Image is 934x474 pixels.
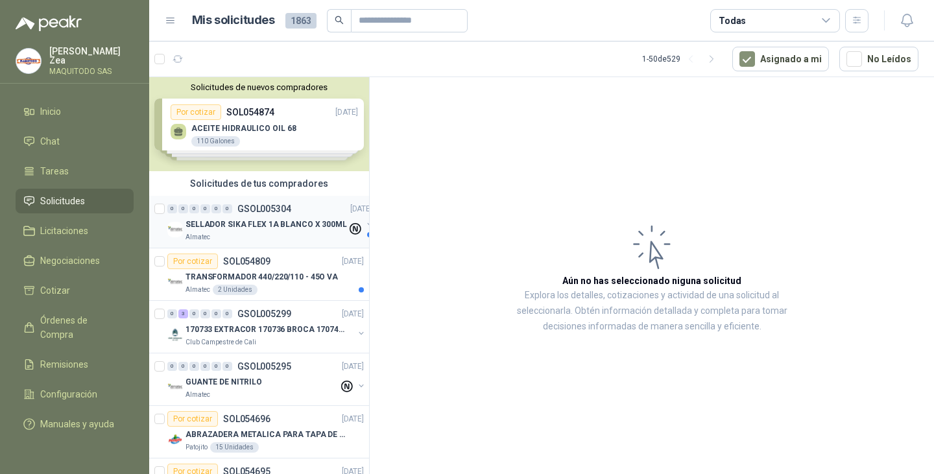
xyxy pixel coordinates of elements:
[642,49,722,69] div: 1 - 50 de 529
[732,47,829,71] button: Asignado a mi
[16,278,134,303] a: Cotizar
[149,171,369,196] div: Solicitudes de tus compradores
[149,77,369,171] div: Solicitudes de nuevos compradoresPor cotizarSOL054874[DATE] ACEITE HIDRAULICO OIL 68110 GalonesPo...
[223,414,270,423] p: SOL054696
[149,406,369,458] a: Por cotizarSOL054696[DATE] Company LogoABRAZADERA METALICA PARA TAPA DE TAMBOR DE PLASTICO DE 50 ...
[342,413,364,425] p: [DATE]
[49,47,134,65] p: [PERSON_NAME] Zea
[189,362,199,371] div: 0
[167,327,183,342] img: Company Logo
[719,14,746,28] div: Todas
[200,309,210,318] div: 0
[222,309,232,318] div: 0
[186,429,347,441] p: ABRAZADERA METALICA PARA TAPA DE TAMBOR DE PLASTICO DE 50 LT
[167,204,177,213] div: 0
[285,13,317,29] span: 1863
[562,274,741,288] h3: Aún no has seleccionado niguna solicitud
[499,288,804,335] p: Explora los detalles, cotizaciones y actividad de una solicitud al seleccionarla. Obtén informaci...
[40,134,60,148] span: Chat
[186,390,210,400] p: Almatec
[186,232,210,243] p: Almatec
[223,257,270,266] p: SOL054809
[16,16,82,31] img: Logo peakr
[40,254,100,268] span: Negociaciones
[186,442,208,453] p: Patojito
[40,164,69,178] span: Tareas
[16,99,134,124] a: Inicio
[186,271,338,283] p: TRANSFORMADOR 440/220/110 - 45O VA
[237,309,291,318] p: GSOL005299
[40,387,97,401] span: Configuración
[16,129,134,154] a: Chat
[335,16,344,25] span: search
[167,254,218,269] div: Por cotizar
[186,376,262,388] p: GUANTE DE NITRILO
[200,362,210,371] div: 0
[16,189,134,213] a: Solicitudes
[167,379,183,395] img: Company Logo
[178,309,188,318] div: 3
[178,362,188,371] div: 0
[167,222,183,237] img: Company Logo
[16,159,134,184] a: Tareas
[342,361,364,373] p: [DATE]
[40,194,85,208] span: Solicitudes
[178,204,188,213] div: 0
[167,306,366,348] a: 0 3 0 0 0 0 GSOL005299[DATE] Company Logo170733 EXTRACOR 170736 BROCA 170743 PORTACANDClub Campes...
[154,82,364,92] button: Solicitudes de nuevos compradores
[16,49,41,73] img: Company Logo
[342,255,364,268] p: [DATE]
[342,308,364,320] p: [DATE]
[16,412,134,436] a: Manuales y ayuda
[350,203,372,215] p: [DATE]
[167,274,183,290] img: Company Logo
[222,362,232,371] div: 0
[167,362,177,371] div: 0
[186,219,347,231] p: SELLADOR SIKA FLEX 1A BLANCO X 300ML
[189,309,199,318] div: 0
[49,67,134,75] p: MAQUITODO SAS
[40,104,61,119] span: Inicio
[40,357,88,372] span: Remisiones
[16,352,134,377] a: Remisiones
[222,204,232,213] div: 0
[189,204,199,213] div: 0
[237,204,291,213] p: GSOL005304
[839,47,918,71] button: No Leídos
[211,362,221,371] div: 0
[40,417,114,431] span: Manuales y ayuda
[192,11,275,30] h1: Mis solicitudes
[167,411,218,427] div: Por cotizar
[40,283,70,298] span: Cotizar
[40,224,88,238] span: Licitaciones
[211,204,221,213] div: 0
[200,204,210,213] div: 0
[213,285,257,295] div: 2 Unidades
[167,359,366,400] a: 0 0 0 0 0 0 GSOL005295[DATE] Company LogoGUANTE DE NITRILOAlmatec
[167,432,183,447] img: Company Logo
[186,285,210,295] p: Almatec
[167,309,177,318] div: 0
[211,309,221,318] div: 0
[16,382,134,407] a: Configuración
[186,324,347,336] p: 170733 EXTRACOR 170736 BROCA 170743 PORTACAND
[186,337,256,348] p: Club Campestre de Cali
[237,362,291,371] p: GSOL005295
[40,313,121,342] span: Órdenes de Compra
[149,248,369,301] a: Por cotizarSOL054809[DATE] Company LogoTRANSFORMADOR 440/220/110 - 45O VAAlmatec2 Unidades
[16,219,134,243] a: Licitaciones
[16,308,134,347] a: Órdenes de Compra
[16,248,134,273] a: Negociaciones
[167,201,375,243] a: 0 0 0 0 0 0 GSOL005304[DATE] Company LogoSELLADOR SIKA FLEX 1A BLANCO X 300MLAlmatec
[210,442,259,453] div: 15 Unidades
